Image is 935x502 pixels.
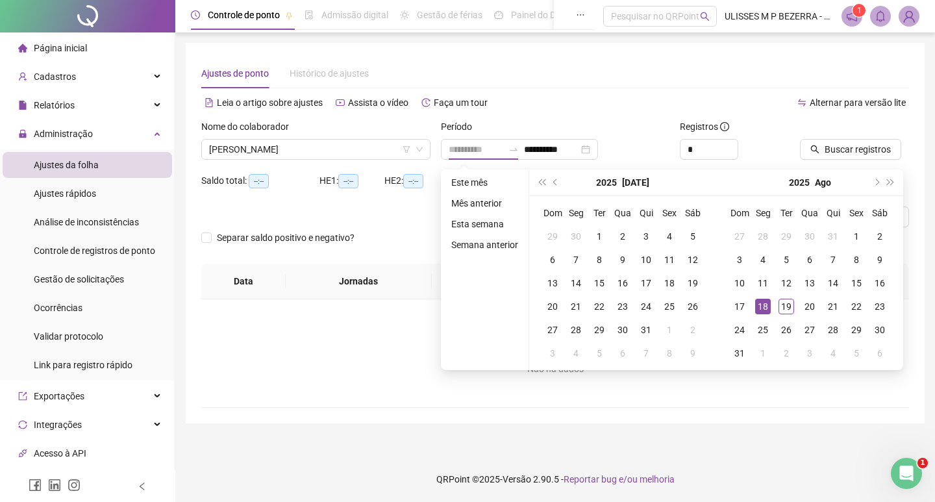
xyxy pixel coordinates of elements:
[541,225,564,248] td: 2025-06-29
[798,342,821,365] td: 2025-09-03
[634,248,658,271] td: 2025-07-10
[802,322,817,338] div: 27
[797,98,806,107] span: swap
[802,252,817,268] div: 6
[286,264,432,299] th: Jornadas
[685,299,701,314] div: 26
[568,299,584,314] div: 21
[564,295,588,318] td: 2025-07-21
[34,160,99,170] span: Ajustes da folha
[588,342,611,365] td: 2025-08-05
[290,68,369,79] span: Histórico de ajustes
[662,275,677,291] div: 18
[175,457,935,502] footer: QRPoint © 2025 - 2.90.5 -
[802,345,817,361] div: 3
[755,275,771,291] div: 11
[775,225,798,248] td: 2025-07-29
[868,318,891,342] td: 2025-08-30
[849,322,864,338] div: 29
[728,201,751,225] th: Dom
[798,225,821,248] td: 2025-07-30
[549,169,563,195] button: prev-year
[564,474,675,484] span: Reportar bug e/ou melhoria
[775,342,798,365] td: 2025-09-02
[545,322,560,338] div: 27
[34,217,139,227] span: Análise de inconsistências
[662,345,677,361] div: 8
[755,229,771,244] div: 28
[732,252,747,268] div: 3
[615,229,630,244] div: 2
[825,275,841,291] div: 14
[34,129,93,139] span: Administração
[775,295,798,318] td: 2025-08-19
[751,271,775,295] td: 2025-08-11
[541,342,564,365] td: 2025-08-03
[868,342,891,365] td: 2025-09-06
[432,264,523,299] th: Entrada 1
[875,10,886,22] span: bell
[503,474,531,484] span: Versão
[872,229,888,244] div: 2
[821,318,845,342] td: 2025-08-28
[34,448,86,458] span: Acesso à API
[319,173,384,188] div: HE 1:
[305,10,314,19] span: file-done
[728,295,751,318] td: 2025-08-17
[638,345,654,361] div: 7
[728,342,751,365] td: 2025-08-31
[217,97,323,108] span: Leia o artigo sobre ajustes
[48,479,61,492] span: linkedin
[564,201,588,225] th: Seg
[611,318,634,342] td: 2025-07-30
[34,274,124,284] span: Gestão de solicitações
[845,225,868,248] td: 2025-08-01
[564,318,588,342] td: 2025-07-28
[681,225,704,248] td: 2025-07-05
[775,201,798,225] th: Ter
[700,12,710,21] span: search
[615,322,630,338] div: 30
[868,248,891,271] td: 2025-08-09
[685,345,701,361] div: 9
[568,229,584,244] div: 30
[872,275,888,291] div: 16
[338,174,358,188] span: --:--
[732,275,747,291] div: 10
[751,248,775,271] td: 2025-08-04
[849,275,864,291] div: 15
[209,140,423,159] span: ANA KELLY ANDRADE DA SILVA
[872,322,888,338] div: 30
[611,248,634,271] td: 2025-07-09
[868,225,891,248] td: 2025-08-02
[568,345,584,361] div: 4
[825,229,841,244] div: 31
[662,252,677,268] div: 11
[634,318,658,342] td: 2025-07-31
[634,225,658,248] td: 2025-07-03
[541,248,564,271] td: 2025-07-06
[662,322,677,338] div: 1
[732,345,747,361] div: 31
[798,201,821,225] th: Qua
[658,271,681,295] td: 2025-07-18
[564,248,588,271] td: 2025-07-07
[545,345,560,361] div: 3
[205,98,214,107] span: file-text
[18,392,27,401] span: export
[576,10,585,19] span: ellipsis
[720,122,729,131] span: info-circle
[802,229,817,244] div: 30
[825,345,841,361] div: 4
[421,98,430,107] span: history
[611,342,634,365] td: 2025-08-06
[592,229,607,244] div: 1
[685,275,701,291] div: 19
[217,362,893,376] div: Não há dados
[564,225,588,248] td: 2025-06-30
[568,252,584,268] div: 7
[868,201,891,225] th: Sáb
[18,420,27,429] span: sync
[798,271,821,295] td: 2025-08-13
[732,229,747,244] div: 27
